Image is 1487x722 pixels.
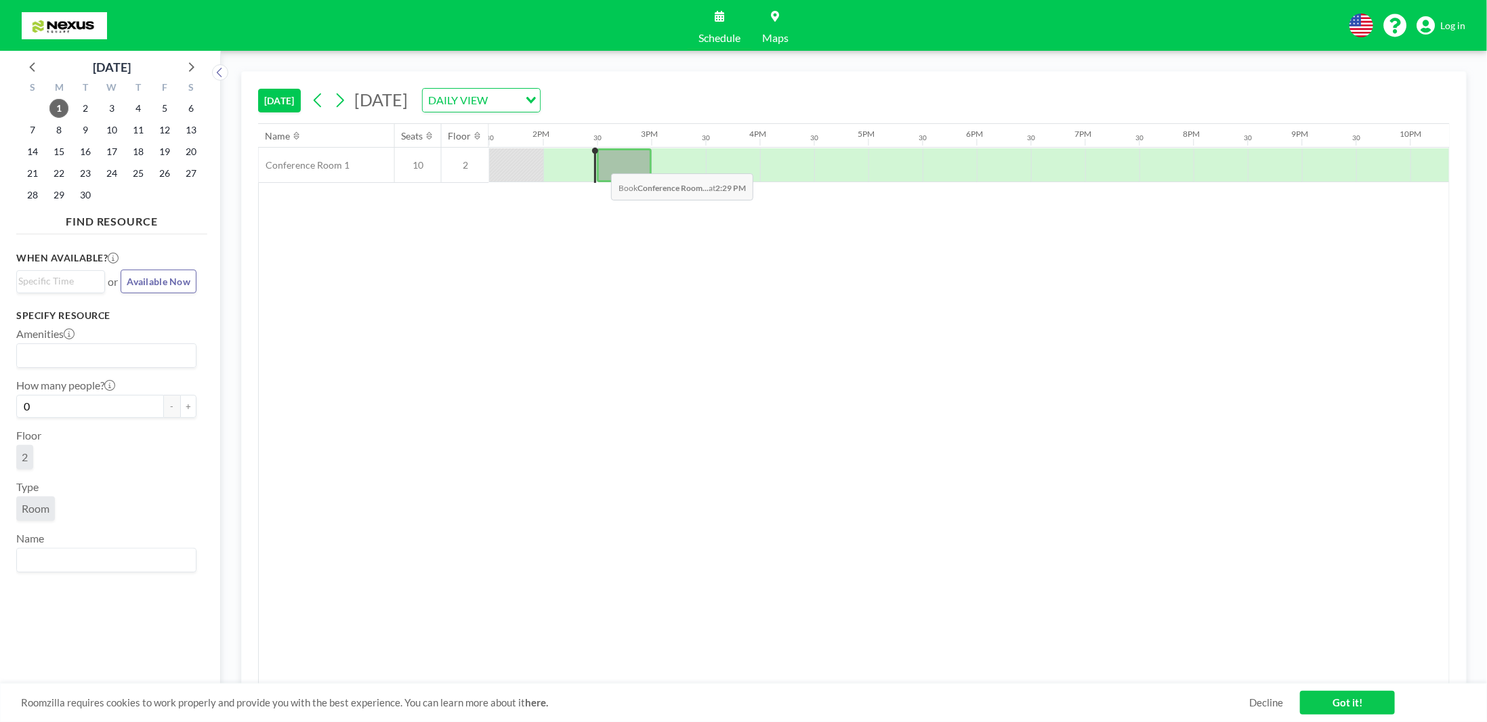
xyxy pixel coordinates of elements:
span: Wednesday, September 10, 2025 [102,121,121,140]
span: Thursday, September 11, 2025 [129,121,148,140]
span: Monday, September 15, 2025 [49,142,68,161]
span: Schedule [698,33,740,43]
label: How many people? [16,379,115,392]
div: Seats [402,130,423,142]
span: or [108,275,118,289]
span: Saturday, September 13, 2025 [182,121,201,140]
div: 8PM [1184,129,1200,139]
div: 30 [1353,133,1361,142]
div: T [72,80,99,98]
div: 7PM [1075,129,1092,139]
div: 2PM [533,129,550,139]
div: 30 [1244,133,1253,142]
div: 30 [919,133,927,142]
span: Tuesday, September 30, 2025 [76,186,95,205]
span: Monday, September 1, 2025 [49,99,68,118]
span: Room [22,502,49,515]
div: T [125,80,151,98]
span: Monday, September 22, 2025 [49,164,68,183]
div: Search for option [17,549,196,572]
div: 9PM [1292,129,1309,139]
button: [DATE] [258,89,301,112]
div: S [20,80,46,98]
span: Log in [1440,20,1465,32]
span: Wednesday, September 3, 2025 [102,99,121,118]
b: 2:29 PM [715,183,746,193]
div: F [151,80,177,98]
span: Sunday, September 21, 2025 [23,164,42,183]
div: S [177,80,204,98]
input: Search for option [18,347,188,364]
div: Name [266,130,291,142]
div: 30 [486,133,494,142]
span: Saturday, September 27, 2025 [182,164,201,183]
span: 10 [395,159,441,171]
div: Floor [448,130,472,142]
div: 6PM [967,129,984,139]
label: Floor [16,429,41,442]
div: 3PM [642,129,658,139]
span: Friday, September 19, 2025 [155,142,174,161]
span: Friday, September 26, 2025 [155,164,174,183]
div: W [99,80,125,98]
span: Tuesday, September 9, 2025 [76,121,95,140]
span: Available Now [127,276,190,287]
button: + [180,395,196,418]
span: Saturday, September 6, 2025 [182,99,201,118]
label: Type [16,480,39,494]
h4: FIND RESOURCE [16,209,207,228]
span: Conference Room 1 [259,159,350,171]
span: Monday, September 29, 2025 [49,186,68,205]
button: - [164,395,180,418]
label: Amenities [16,327,75,341]
a: Log in [1417,16,1465,35]
div: 30 [1136,133,1144,142]
img: organization-logo [22,12,107,39]
input: Search for option [18,551,188,569]
span: Tuesday, September 23, 2025 [76,164,95,183]
span: DAILY VIEW [425,91,490,109]
span: Friday, September 12, 2025 [155,121,174,140]
span: Tuesday, September 2, 2025 [76,99,95,118]
div: 5PM [858,129,875,139]
span: [DATE] [354,89,408,110]
span: Wednesday, September 17, 2025 [102,142,121,161]
a: Decline [1249,696,1283,709]
span: Friday, September 5, 2025 [155,99,174,118]
input: Search for option [492,91,518,109]
h3: Specify resource [16,310,196,322]
div: 30 [811,133,819,142]
span: Saturday, September 20, 2025 [182,142,201,161]
span: Tuesday, September 16, 2025 [76,142,95,161]
div: 30 [1028,133,1036,142]
span: Maps [762,33,789,43]
div: 4PM [750,129,767,139]
span: Sunday, September 7, 2025 [23,121,42,140]
div: 30 [703,133,711,142]
span: 2 [22,450,28,464]
span: Monday, September 8, 2025 [49,121,68,140]
button: Available Now [121,270,196,293]
span: Sunday, September 14, 2025 [23,142,42,161]
span: Roomzilla requires cookies to work properly and provide you with the best experience. You can lea... [21,696,1249,709]
a: Got it! [1300,691,1395,715]
div: Search for option [17,271,104,291]
span: Thursday, September 4, 2025 [129,99,148,118]
span: Sunday, September 28, 2025 [23,186,42,205]
b: Conference Room... [637,183,709,193]
div: [DATE] [93,58,131,77]
a: here. [525,696,548,708]
label: Name [16,532,44,545]
input: Search for option [18,274,97,289]
span: Thursday, September 25, 2025 [129,164,148,183]
div: Search for option [17,344,196,367]
span: Book at [611,173,753,200]
div: 10PM [1400,129,1422,139]
span: Thursday, September 18, 2025 [129,142,148,161]
span: 2 [442,159,489,171]
div: M [46,80,72,98]
div: Search for option [423,89,540,112]
div: 30 [594,133,602,142]
span: Wednesday, September 24, 2025 [102,164,121,183]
